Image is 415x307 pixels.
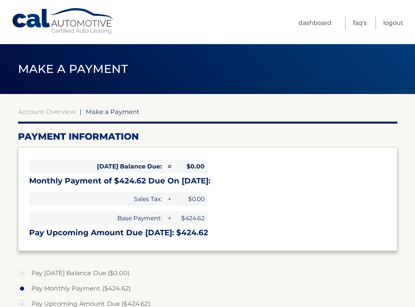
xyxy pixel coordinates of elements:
[18,266,397,281] label: Pay [DATE] Balance Due ($0.00)
[165,211,173,225] span: +
[173,192,208,206] span: $0.00
[11,8,115,35] a: Cal Automotive
[383,17,404,30] a: Logout
[299,17,331,30] a: Dashboard
[86,108,139,116] span: Make a Payment
[18,108,75,116] a: Account Overview
[29,211,165,225] span: Base Payment:
[29,176,386,186] h3: Monthly Payment of $424.62 Due On [DATE]:
[29,192,165,206] span: Sales Tax:
[353,17,367,30] a: FAQ's
[18,281,397,296] label: Pay Monthly Payment ($424.62)
[18,131,397,142] h2: Payment Information
[165,160,173,173] span: =
[18,62,128,76] span: Make a Payment
[29,228,386,238] h3: Pay Upcoming Amount Due [DATE]: $424.62
[165,192,173,206] span: +
[173,211,208,225] span: $424.62
[173,160,208,173] span: $0.00
[29,160,165,173] span: [DATE] Balance Due:
[80,108,82,116] span: |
